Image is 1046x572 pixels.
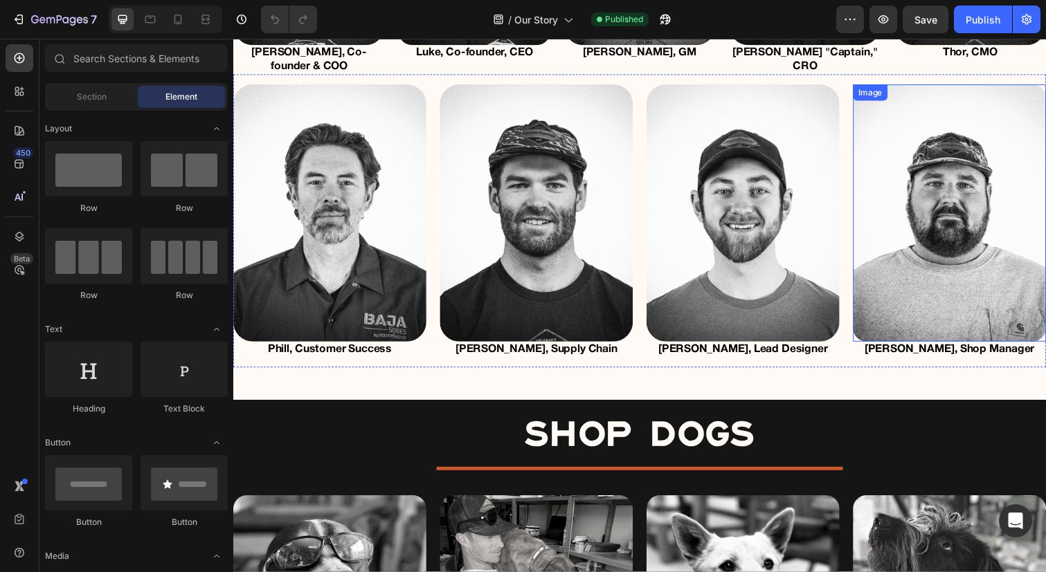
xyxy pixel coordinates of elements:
div: 450 [13,147,33,158]
div: Button [141,516,228,528]
button: 7 [6,6,103,33]
div: Heading [45,403,132,415]
button: Save [903,6,948,33]
div: Text Block [141,403,228,415]
p: Shop dogs [1,381,829,428]
div: Open Intercom Messenger [999,504,1032,537]
span: [PERSON_NAME], Shop Manager [645,313,819,322]
span: Toggle open [206,545,228,567]
button: Publish [954,6,1012,33]
p: 7 [91,11,97,28]
img: gempages_544422393913803759-0921d3c9-68c7-48ed-aa36-b4d54db2b3d7.jpg [422,47,620,310]
span: Toggle open [206,118,228,140]
span: Toggle open [206,432,228,454]
iframe: Design area [233,39,1046,572]
span: Save [914,14,937,26]
div: Button [45,516,132,528]
span: Our Story [514,12,558,27]
div: Row [141,289,228,302]
div: Undo/Redo [261,6,317,33]
span: / [508,12,512,27]
span: Element [165,91,197,103]
div: Row [45,289,132,302]
div: Row [45,202,132,214]
span: Media [45,550,69,562]
input: Search Sections & Elements [45,44,228,72]
div: Image [636,49,666,62]
span: Button [45,436,71,449]
span: Text [45,323,62,335]
div: Publish [966,12,1000,27]
span: Section [77,91,107,103]
div: Beta [10,253,33,264]
span: [PERSON_NAME], Lead Designer [435,313,608,322]
span: Published [605,13,643,26]
img: gempages_544422393913803759-b1accd17-315d-4521-9d4a-428d834439b2.jpg [633,47,831,310]
span: Layout [45,122,72,135]
span: Toggle open [206,318,228,340]
div: Row [141,202,228,214]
